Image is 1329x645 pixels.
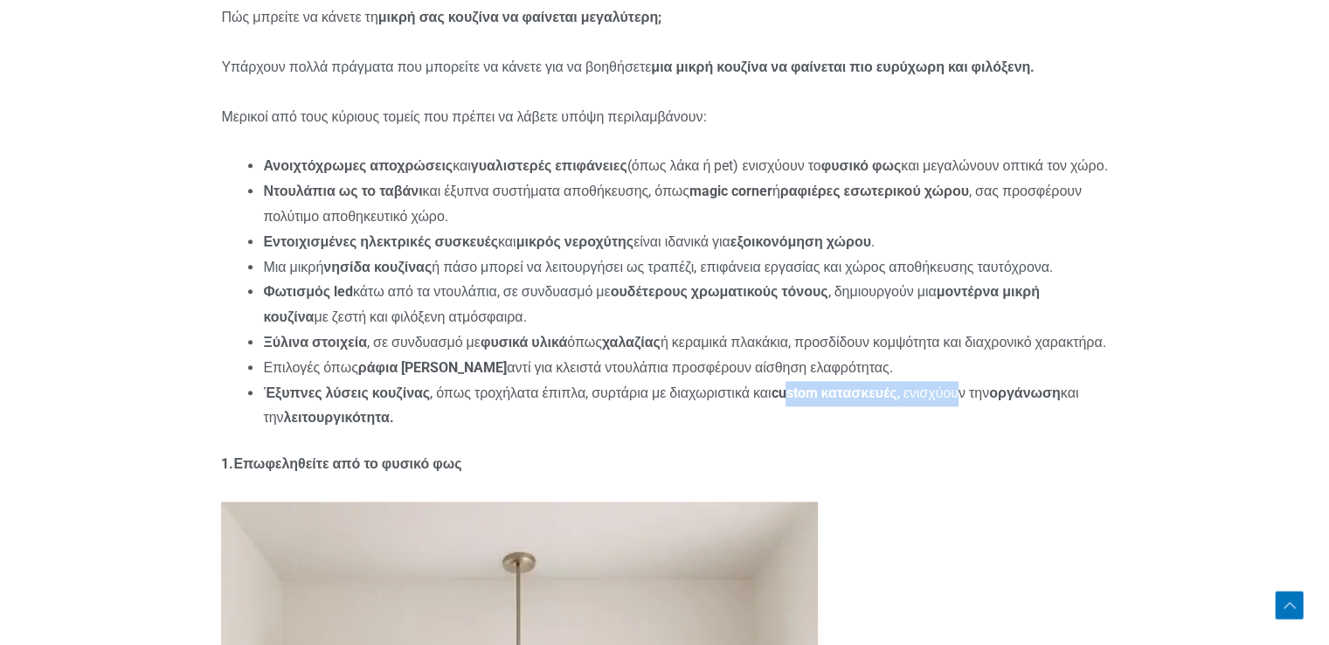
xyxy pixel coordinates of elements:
[221,55,1107,80] p: Υπάρχουν πολλά πράγματα που μπορείτε να κάνετε για να βοηθήσετε
[481,334,567,350] strong: φυσικά υλικά
[730,233,871,250] strong: εξοικονόμηση χώρου
[263,255,1107,281] li: Μια μικρή ή πάσο μπορεί να λειτουργήσει ως τραπέζι, επιφάνεια εργασίας και χώρος αποθήκευσης ταυτ...
[821,157,902,174] strong: φυσικό φως
[780,183,969,199] strong: ραφιέρες εσωτερικού χώρου
[221,5,1107,31] p: Πώς μπρείτε να κάνετε τη
[378,9,661,25] strong: μικρή σας κουζίνα να φαίνεται μεγαλύτερη;
[221,105,1107,130] p: Μερικοί από τους κύριους τομείς που πρέπει να λάβετε υπόψη περιλαμβάνουν:
[263,283,353,300] strong: Φωτισμός led
[602,334,661,350] strong: χαλαζίας
[263,356,1107,381] li: Επιλογές όπως αντί για κλειστά ντουλάπια προσφέρουν αίσθηση ελαφρότητας.
[771,385,896,401] strong: custom κατασκευές
[263,330,1107,356] li: , σε συνδυασμό με όπως ή κεραμικά πλακάκια, προσδίδουν κομψότητα και διαχρονικό χαρακτήρα.
[263,280,1107,330] li: κάτω από τα ντουλάπια, σε συνδυασμό με , δημιουργούν μια με ζεστή και φιλόξενη ατμόσφαιρα.
[471,157,627,174] strong: γυαλιστερές επιφάνειες
[263,233,498,250] strong: Εντοιχισμένες ηλεκτρικές συσκευές
[263,157,453,174] strong: Ανοιχτόχρωμες αποχρώσεις
[611,283,828,300] strong: ουδέτερους χρωματικούς τόνους
[263,385,430,401] strong: Έξυπνες λύσεις κουζίνας
[263,183,422,199] strong: Ντουλάπια ως το ταβάνι
[221,455,461,472] strong: 1.Επωφεληθείτε από το φυσικό φως
[989,385,1061,401] strong: οργάνωση
[323,259,432,275] strong: νησίδα κουζίνας
[263,230,1107,255] li: και είναι ιδανικά για .
[284,409,394,426] strong: λειτουργικότητα.
[263,179,1107,230] li: και έξυπνα συστήματα αποθήκευσης, όπως ή , σας προσφέρουν πολύτιμο αποθηκευτικό χώρο.
[263,334,367,350] strong: Ξύλινα στοιχεία
[651,59,1035,75] strong: μια μικρή κουζίνα να φαίνεται πιο ευρύχωρη και φιλόξενη.
[263,154,1107,179] li: και (όπως λάκα ή pet) ενισχύουν το και μεγαλώνουν οπτικά τον χώρο.
[689,183,772,199] strong: magic corner
[516,233,634,250] strong: μικρός νεροχύτης
[263,381,1107,432] li: , όπως τροχήλατα έπιπλα, συρτάρια με διαχωριστικά και , ενισχύουν την και την
[358,359,507,376] strong: ράφια [PERSON_NAME]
